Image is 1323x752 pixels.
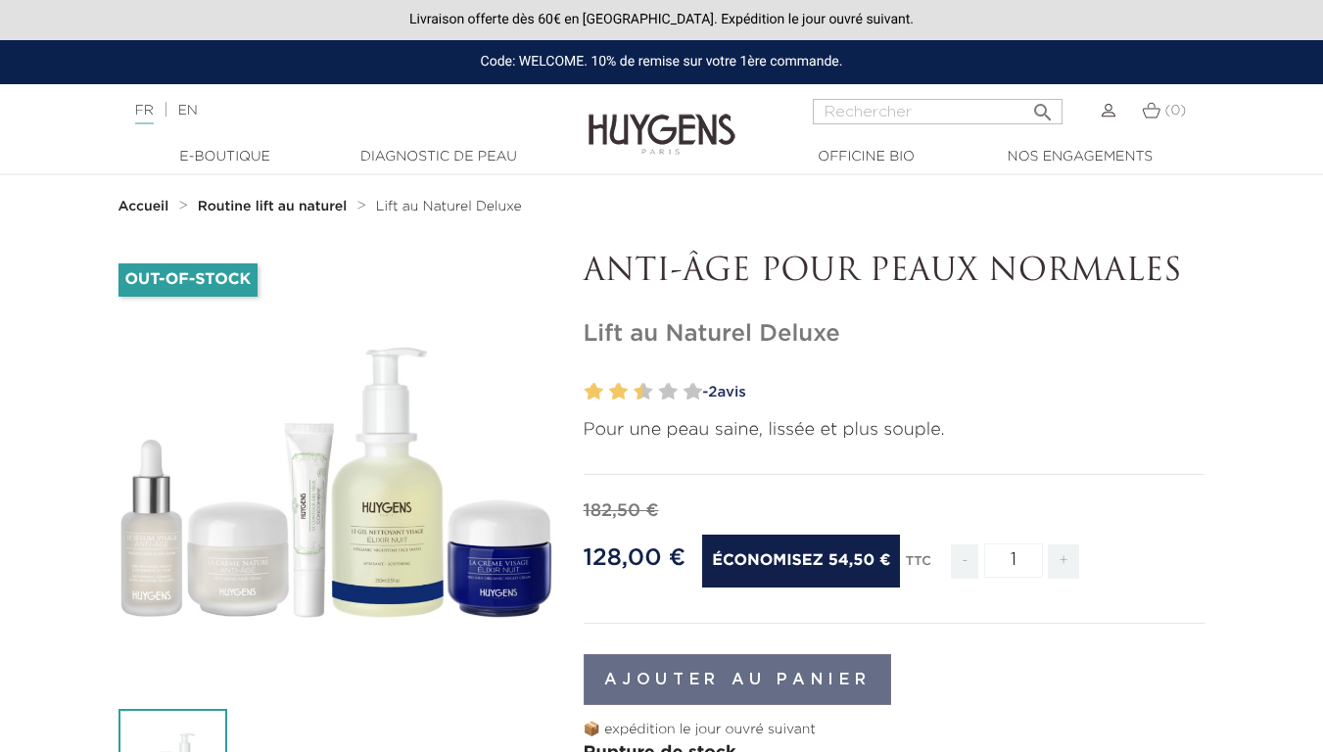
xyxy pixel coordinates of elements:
a: Diagnostic de peau [341,147,537,167]
input: Rechercher [813,99,1063,124]
a: EN [177,104,197,117]
span: + [1048,544,1079,579]
a: Nos engagements [982,147,1178,167]
span: (0) [1164,104,1186,117]
span: - [951,544,978,579]
span: Économisez 54,50 € [702,535,900,587]
strong: Routine lift au naturel [198,200,348,213]
p: ANTI-ÂGE POUR PEAUX NORMALES [584,254,1205,291]
span: 182,50 € [584,502,659,520]
span: Lift au Naturel Deluxe [376,200,522,213]
button: Ajouter au panier [584,654,892,705]
label: 8 [663,378,678,406]
i:  [1031,95,1055,118]
button:  [1025,93,1061,119]
div: TTC [906,540,931,593]
a: FR [135,104,154,124]
label: 3 [605,378,612,406]
p: 📦 expédition le jour ouvré suivant [584,720,1205,740]
label: 10 [687,378,702,406]
h1: Lift au Naturel Deluxe [584,320,1205,349]
strong: Accueil [118,200,169,213]
a: E-Boutique [127,147,323,167]
a: Routine lift au naturel [198,199,352,214]
span: 128,00 € [584,546,686,570]
a: Lift au Naturel Deluxe [376,199,522,214]
label: 7 [654,378,661,406]
span: 2 [708,385,717,399]
label: 5 [630,378,637,406]
label: 1 [581,378,588,406]
label: 4 [613,378,628,406]
a: Accueil [118,199,173,214]
a: Officine Bio [769,147,965,167]
li: Out-of-Stock [118,263,259,297]
img: Huygens [589,82,735,158]
label: 9 [680,378,686,406]
div: | [125,99,537,122]
input: Quantité [984,543,1043,578]
a: -2avis [696,378,1205,407]
label: 6 [638,378,653,406]
label: 2 [589,378,603,406]
p: Pour une peau saine, lissée et plus souple. [584,417,1205,444]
